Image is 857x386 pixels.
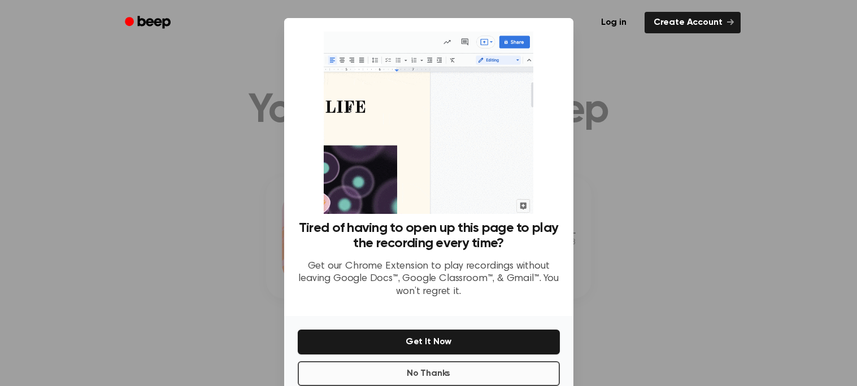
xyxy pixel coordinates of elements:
[324,32,533,214] img: Beep extension in action
[298,260,560,299] p: Get our Chrome Extension to play recordings without leaving Google Docs™, Google Classroom™, & Gm...
[645,12,741,33] a: Create Account
[298,361,560,386] button: No Thanks
[298,330,560,354] button: Get It Now
[298,221,560,251] h3: Tired of having to open up this page to play the recording every time?
[590,10,638,36] a: Log in
[117,12,181,34] a: Beep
